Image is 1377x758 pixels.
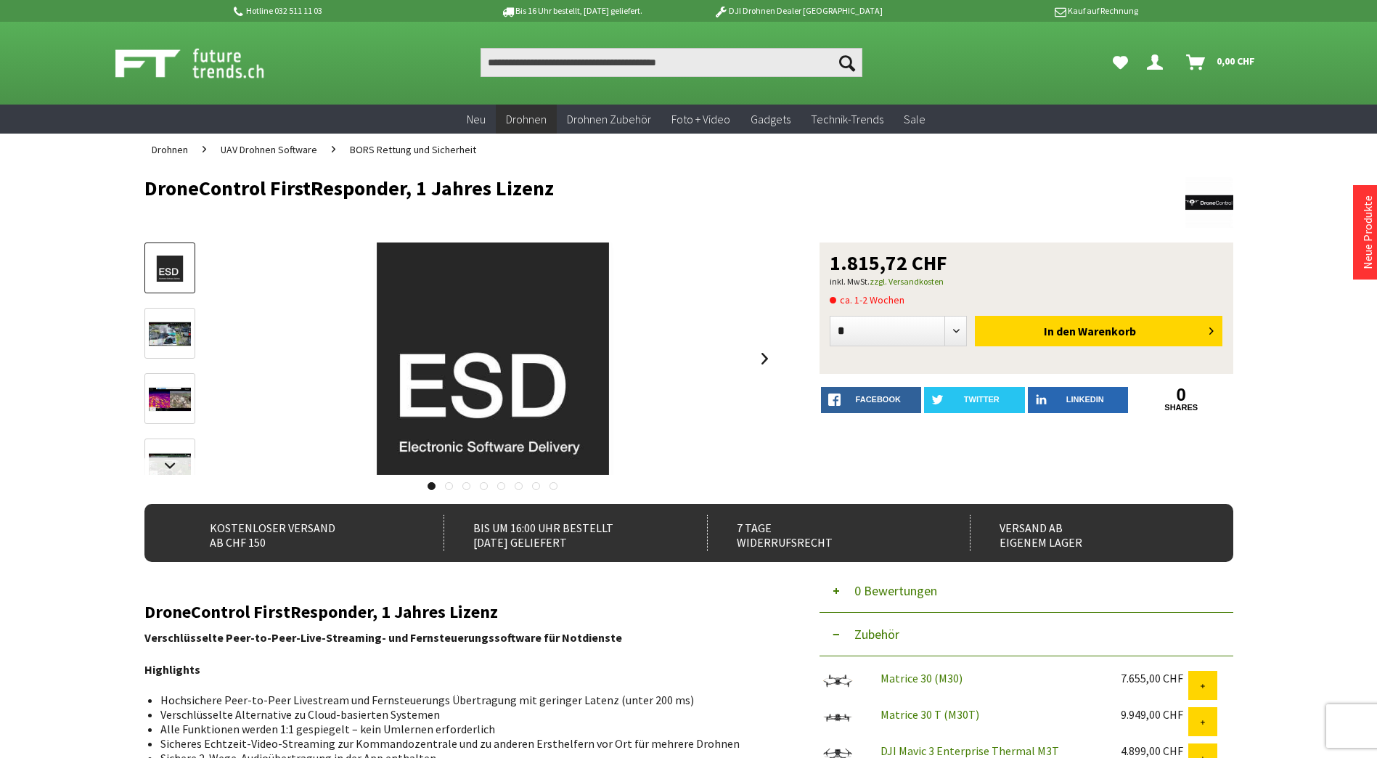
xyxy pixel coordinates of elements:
strong: Highlights [144,662,200,677]
span: 1.815,72 CHF [830,253,947,273]
button: In den Warenkorb [975,316,1222,346]
span: Drohnen [506,112,547,126]
a: Sale [894,105,936,134]
span: ca. 1-2 Wochen [830,291,904,309]
div: 7 Tage Widerrufsrecht [707,515,939,551]
p: Hotline 032 511 11 03 [232,2,458,20]
a: Matrice 30 T (M30T) [880,707,979,722]
button: 0 Bewertungen [820,569,1233,613]
a: Neu [457,105,496,134]
span: Foto + Video [671,112,730,126]
img: Vorschau: DroneControl FirstResponder, 1 Jahres Lizenz [149,256,191,282]
span: facebook [856,395,901,404]
h1: DroneControl FirstResponder, 1 Jahres Lizenz [144,177,1016,199]
a: BORS Rettung und Sicherheit [343,134,483,166]
span: Gadgets [751,112,790,126]
span: Technik-Trends [811,112,883,126]
li: Verschlüsselte Alternative zu Cloud-basierten Systemen [160,707,764,722]
a: Meine Favoriten [1106,48,1135,77]
img: Shop Futuretrends - zur Startseite wechseln [115,45,296,81]
span: Sale [904,112,926,126]
input: Produkt, Marke, Kategorie, EAN, Artikelnummer… [481,48,862,77]
a: Dein Konto [1141,48,1174,77]
a: Foto + Video [661,105,740,134]
a: Drohnen [144,134,195,166]
p: Kauf auf Rechnung [912,2,1138,20]
a: Matrice 30 (M30) [880,671,963,685]
span: Drohnen [152,143,188,156]
li: Hochsichere Peer-to-Peer Livestream und Fernsteuerungs Übertragung mit geringer Latenz (unter 200... [160,693,764,707]
span: twitter [964,395,1000,404]
a: 0 [1131,387,1232,403]
img: Matrice 30 T (M30T) [820,707,856,728]
li: Sicheres Echtzeit-Video-Streaming zur Kommandozentrale und zu anderen Ersthelfern vor Ort für meh... [160,736,764,751]
span: BORS Rettung und Sicherheit [350,143,476,156]
a: facebook [821,387,922,413]
span: Drohnen Zubehör [567,112,651,126]
a: DJI Mavic 3 Enterprise Thermal M3T [880,743,1059,758]
span: Neu [467,112,486,126]
div: Versand ab eigenem Lager [970,515,1201,551]
p: Bis 16 Uhr bestellt, [DATE] geliefert. [458,2,685,20]
a: Technik-Trends [801,105,894,134]
img: DroneControl FirstResponder, 1 Jahres Lizenz [309,243,677,475]
p: DJI Drohnen Dealer [GEOGRAPHIC_DATA] [685,2,911,20]
a: twitter [924,387,1025,413]
a: Drohnen Zubehör [557,105,661,134]
img: Matrice 30 (M30) [820,671,856,691]
span: LinkedIn [1066,395,1104,404]
span: In den [1044,324,1076,338]
a: Gadgets [740,105,801,134]
span: Warenkorb [1078,324,1136,338]
p: inkl. MwSt. [830,273,1223,290]
div: 4.899,00 CHF [1121,743,1188,758]
li: Alle Funktionen werden 1:1 gespiegelt – kein Umlernen erforderlich [160,722,764,736]
strong: Verschlüsselte Peer-to-Peer-Live-Streaming- und Fernsteuerungssoftware für Notdienste [144,630,622,645]
a: Neue Produkte [1360,195,1375,269]
a: UAV Drohnen Software [213,134,324,166]
div: 7.655,00 CHF [1121,671,1188,685]
div: Bis um 16:00 Uhr bestellt [DATE] geliefert [444,515,675,551]
a: shares [1131,403,1232,412]
div: Kostenloser Versand ab CHF 150 [181,515,412,551]
a: Drohnen [496,105,557,134]
img: Drone Control [1185,177,1233,228]
button: Suchen [832,48,862,77]
span: UAV Drohnen Software [221,143,317,156]
a: zzgl. Versandkosten [870,276,944,287]
h2: DroneControl FirstResponder, 1 Jahres Lizenz [144,603,776,622]
div: 9.949,00 CHF [1121,707,1188,722]
span: 0,00 CHF [1217,49,1255,73]
a: Warenkorb [1180,48,1262,77]
button: Zubehör [820,613,1233,656]
a: LinkedIn [1028,387,1129,413]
